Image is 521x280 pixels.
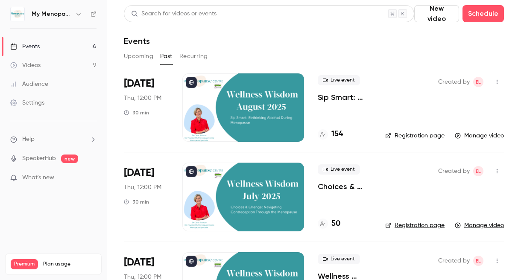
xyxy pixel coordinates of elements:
[160,50,173,63] button: Past
[124,77,154,90] span: [DATE]
[179,50,208,63] button: Recurring
[22,154,56,163] a: SpeakerHub
[318,164,360,175] span: Live event
[10,135,97,144] li: help-dropdown-opener
[331,218,340,230] h4: 50
[10,42,40,51] div: Events
[10,61,41,70] div: Videos
[455,221,504,230] a: Manage video
[473,256,483,266] span: Emma Lambourne
[318,75,360,85] span: Live event
[331,128,343,140] h4: 154
[438,256,470,266] span: Created by
[476,256,481,266] span: EL
[438,77,470,87] span: Created by
[455,131,504,140] a: Manage video
[43,261,96,268] span: Plan usage
[22,135,35,144] span: Help
[22,173,54,182] span: What's new
[124,109,149,116] div: 30 min
[124,163,169,231] div: Jul 31 Thu, 12:00 PM (Europe/London)
[476,77,481,87] span: EL
[385,131,445,140] a: Registration page
[86,174,97,182] iframe: Noticeable Trigger
[438,166,470,176] span: Created by
[10,80,48,88] div: Audience
[124,166,154,180] span: [DATE]
[124,183,161,192] span: Thu, 12:00 PM
[61,155,78,163] span: new
[124,198,149,205] div: 30 min
[476,166,481,176] span: EL
[32,10,72,18] h6: My Menopause Centre - Wellness Wisdom
[11,7,24,21] img: My Menopause Centre - Wellness Wisdom
[124,94,161,102] span: Thu, 12:00 PM
[414,5,459,22] button: New video
[11,259,38,269] span: Premium
[473,77,483,87] span: Emma Lambourne
[131,9,217,18] div: Search for videos or events
[124,36,150,46] h1: Events
[124,50,153,63] button: Upcoming
[318,128,343,140] a: 154
[462,5,504,22] button: Schedule
[318,181,372,192] a: Choices & Change: Navigating Contraception Through the Menopause
[473,166,483,176] span: Emma Lambourne
[124,256,154,269] span: [DATE]
[10,99,44,107] div: Settings
[318,218,340,230] a: 50
[385,221,445,230] a: Registration page
[318,254,360,264] span: Live event
[124,73,169,142] div: Aug 28 Thu, 12:00 PM (Europe/London)
[318,92,372,102] a: Sip Smart: Rethinking Alcohol During Menopause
